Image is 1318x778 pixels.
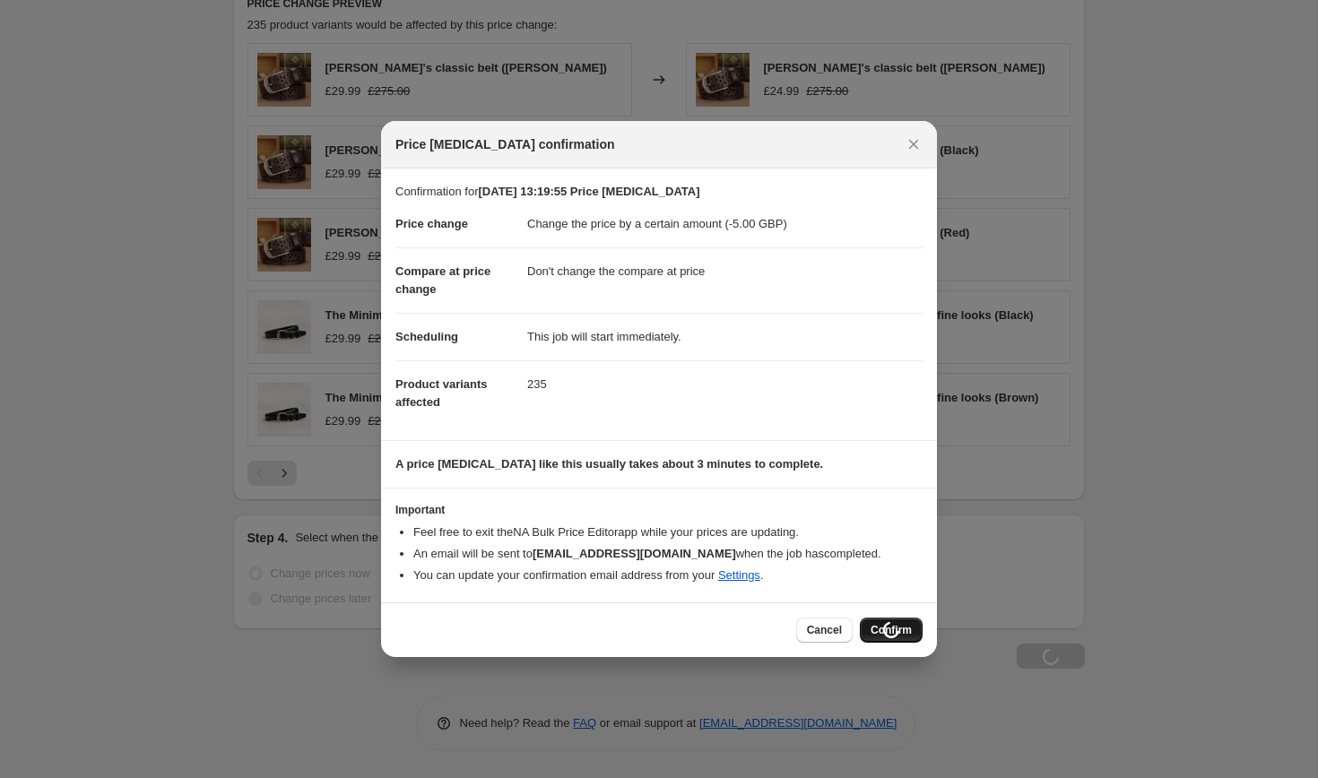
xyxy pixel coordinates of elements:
span: Compare at price change [395,264,490,296]
dd: Change the price by a certain amount (-5.00 GBP) [527,201,923,247]
li: Feel free to exit the NA Bulk Price Editor app while your prices are updating. [413,523,923,541]
span: Cancel [807,623,842,637]
b: [DATE] 13:19:55 Price [MEDICAL_DATA] [478,185,699,198]
dd: This job will start immediately. [527,313,923,360]
button: Cancel [796,618,853,643]
span: Price [MEDICAL_DATA] confirmation [395,135,615,153]
b: A price [MEDICAL_DATA] like this usually takes about 3 minutes to complete. [395,457,823,471]
span: Scheduling [395,330,458,343]
span: Price change [395,217,468,230]
dd: Don't change the compare at price [527,247,923,295]
dd: 235 [527,360,923,408]
li: You can update your confirmation email address from your . [413,566,923,584]
li: An email will be sent to when the job has completed . [413,545,923,563]
span: Product variants affected [395,377,488,409]
b: [EMAIL_ADDRESS][DOMAIN_NAME] [533,547,736,560]
p: Confirmation for [395,183,923,201]
a: Settings [718,568,760,582]
button: Close [901,132,926,157]
h3: Important [395,503,923,517]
